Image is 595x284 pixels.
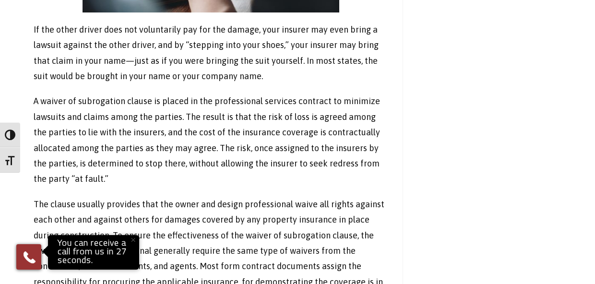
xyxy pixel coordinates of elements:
img: Phone icon [22,249,37,265]
p: If the other driver does not voluntarily pay for the damage, your insurer may even bring a lawsui... [34,22,388,84]
p: A waiver of subrogation clause is placed in the professional services contract to minimize lawsui... [34,94,388,187]
p: You can receive a call from us in 27 seconds. [50,237,137,267]
button: Close [122,229,143,250]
